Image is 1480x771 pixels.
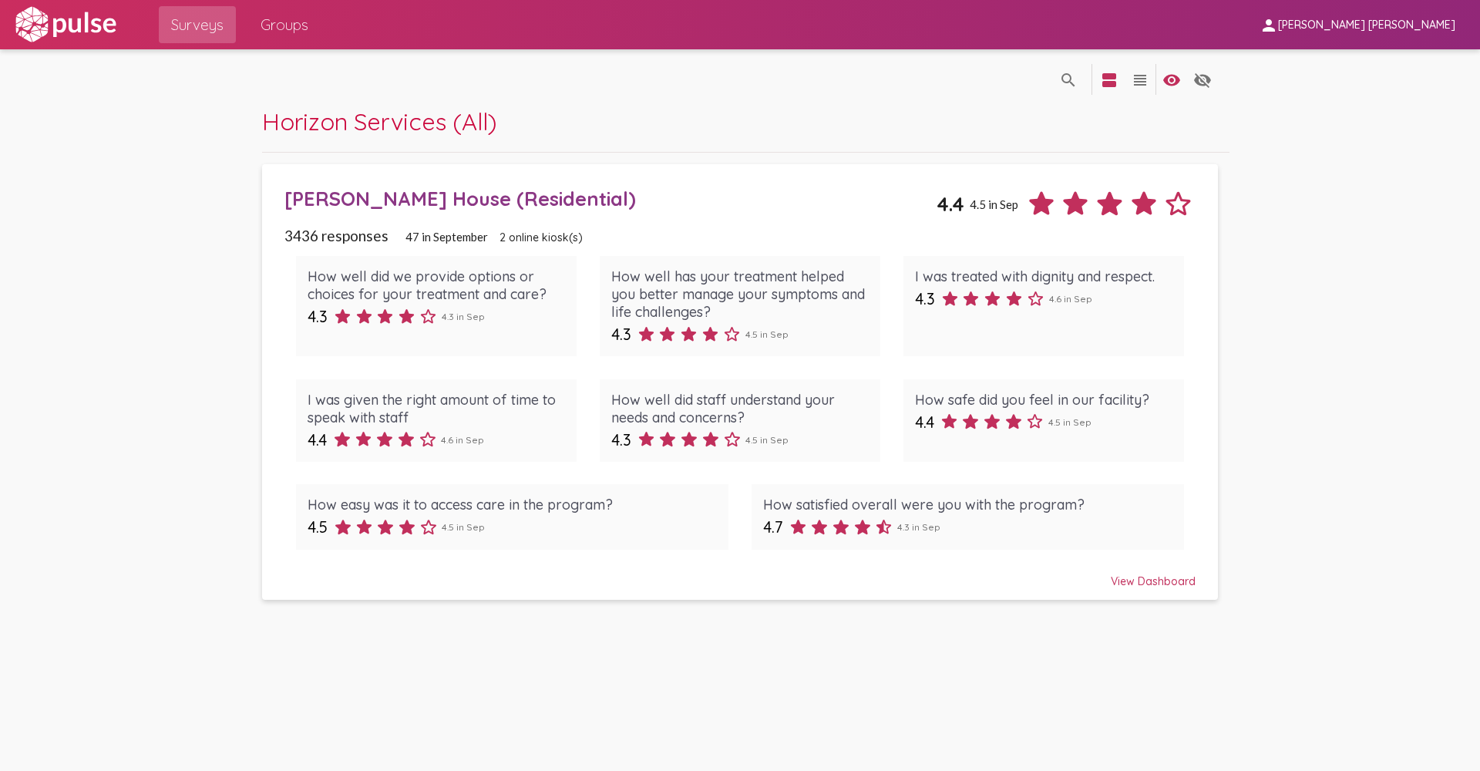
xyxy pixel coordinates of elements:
[1053,64,1084,95] button: language
[897,521,940,533] span: 4.3 in Sep
[284,187,937,210] div: [PERSON_NAME] House (Residential)
[1131,71,1149,89] mat-icon: language
[1260,16,1278,35] mat-icon: person
[763,517,783,537] span: 4.7
[308,430,327,449] span: 4.4
[915,268,1173,285] div: I was treated with dignity and respect.
[284,561,1196,588] div: View Dashboard
[745,434,789,446] span: 4.5 in Sep
[1162,71,1181,89] mat-icon: language
[442,311,485,322] span: 4.3 in Sep
[915,412,934,432] span: 4.4
[1094,64,1125,95] button: language
[745,328,789,340] span: 4.5 in Sep
[915,391,1173,409] div: How safe did you feel in our facility?
[1187,64,1218,95] button: language
[261,11,308,39] span: Groups
[611,430,631,449] span: 4.3
[308,496,718,513] div: How easy was it to access care in the program?
[284,227,388,244] span: 3436 responses
[308,517,328,537] span: 4.5
[1278,19,1455,32] span: [PERSON_NAME] [PERSON_NAME]
[248,6,321,43] a: Groups
[262,164,1219,601] a: [PERSON_NAME] House (Residential)4.44.5 in Sep3436 responses47 in September2 online kiosk(s)How w...
[1125,64,1155,95] button: language
[611,325,631,344] span: 4.3
[499,231,583,244] span: 2 online kiosk(s)
[159,6,236,43] a: Surveys
[441,434,484,446] span: 4.6 in Sep
[1049,293,1092,305] span: 4.6 in Sep
[915,289,935,308] span: 4.3
[1100,71,1118,89] mat-icon: language
[611,391,869,426] div: How well did staff understand your needs and concerns?
[442,521,485,533] span: 4.5 in Sep
[1193,71,1212,89] mat-icon: language
[171,11,224,39] span: Surveys
[611,268,869,321] div: How well has your treatment helped you better manage your symptoms and life challenges?
[308,307,328,326] span: 4.3
[1156,64,1187,95] button: language
[308,391,566,426] div: I was given the right amount of time to speak with staff
[308,268,566,303] div: How well did we provide options or choices for your treatment and care?
[12,5,119,44] img: white-logo.svg
[1247,10,1468,39] button: [PERSON_NAME] [PERSON_NAME]
[937,192,964,216] span: 4.4
[1059,71,1078,89] mat-icon: language
[262,106,497,136] span: Horizon Services (All)
[763,496,1173,513] div: How satisfied overall were you with the program?
[970,197,1018,211] span: 4.5 in Sep
[1048,416,1091,428] span: 4.5 in Sep
[405,230,488,244] span: 47 in September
